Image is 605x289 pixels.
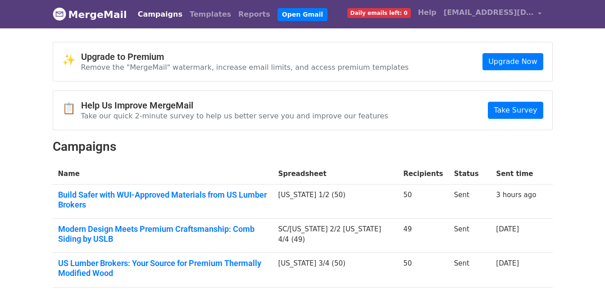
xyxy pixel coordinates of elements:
[81,63,409,72] p: Remove the "MergeMail" watermark, increase email limits, and access premium templates
[273,185,398,219] td: [US_STATE] 1/2 (50)
[449,185,491,219] td: Sent
[58,224,268,244] a: Modern Design Meets Premium Craftsmanship: Comb Siding by USLB
[449,163,491,185] th: Status
[496,225,519,233] a: [DATE]
[398,163,449,185] th: Recipients
[81,100,388,111] h4: Help Us Improve MergeMail
[62,102,81,115] span: 📋
[53,7,66,21] img: MergeMail logo
[496,191,536,199] a: 3 hours ago
[58,258,268,278] a: US Lumber Brokers: Your Source for Premium Thermally Modified Wood
[235,5,274,23] a: Reports
[81,51,409,62] h4: Upgrade to Premium
[53,5,127,24] a: MergeMail
[449,253,491,287] td: Sent
[81,111,388,121] p: Take our quick 2-minute survey to help us better serve you and improve our features
[491,163,541,185] th: Sent time
[62,54,81,67] span: ✨
[414,4,440,22] a: Help
[398,253,449,287] td: 50
[449,219,491,253] td: Sent
[53,139,553,154] h2: Campaigns
[440,4,546,25] a: [EMAIL_ADDRESS][DOMAIN_NAME]
[496,259,519,267] a: [DATE]
[488,102,543,119] a: Take Survey
[444,7,534,18] span: [EMAIL_ADDRESS][DOMAIN_NAME]
[398,185,449,219] td: 50
[482,53,543,70] a: Upgrade Now
[186,5,235,23] a: Templates
[344,4,414,22] a: Daily emails left: 0
[273,253,398,287] td: [US_STATE] 3/4 (50)
[53,163,273,185] th: Name
[134,5,186,23] a: Campaigns
[273,219,398,253] td: SC/[US_STATE] 2/2 [US_STATE] 4/4 (49)
[277,8,328,21] a: Open Gmail
[347,8,411,18] span: Daily emails left: 0
[398,219,449,253] td: 49
[58,190,268,209] a: Build Safer with WUI-Approved Materials from US Lumber Brokers
[273,163,398,185] th: Spreadsheet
